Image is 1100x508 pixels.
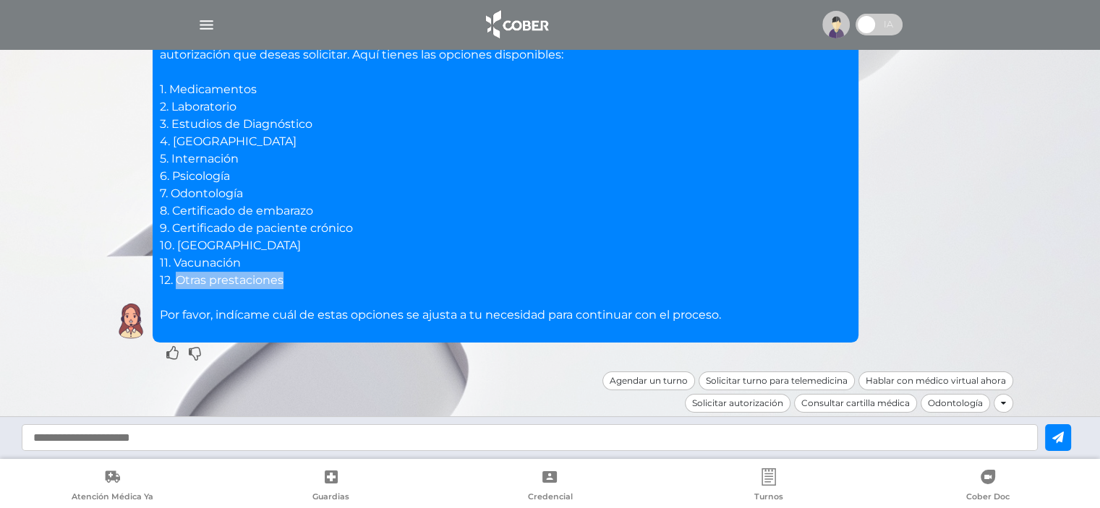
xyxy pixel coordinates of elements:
span: Guardias [312,491,349,504]
div: Odontología [921,394,990,413]
a: Credencial [440,468,660,505]
a: Turnos [660,468,879,505]
div: Agendar un turno [602,371,695,390]
a: Guardias [222,468,441,505]
span: Cober Doc [966,491,1010,504]
span: Turnos [754,491,783,504]
a: Atención Médica Ya [3,468,222,505]
div: Consultar cartilla médica [794,394,917,413]
span: Credencial [527,491,572,504]
div: Solicitar autorización [685,394,790,413]
span: Atención Médica Ya [72,491,153,504]
div: Hablar con médico virtual ahora [858,371,1013,390]
p: [DEMOGRAPHIC_DATA], para poder procesar tu solicitud de autorización médica, necesito que me indi... [160,29,851,324]
img: Cober_menu-lines-white.svg [197,16,216,34]
img: Cober IA [113,303,149,339]
img: profile-placeholder.svg [822,11,850,38]
img: logo_cober_home-white.png [478,7,554,42]
a: Cober Doc [878,468,1097,505]
div: Solicitar turno para telemedicina [699,371,855,390]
